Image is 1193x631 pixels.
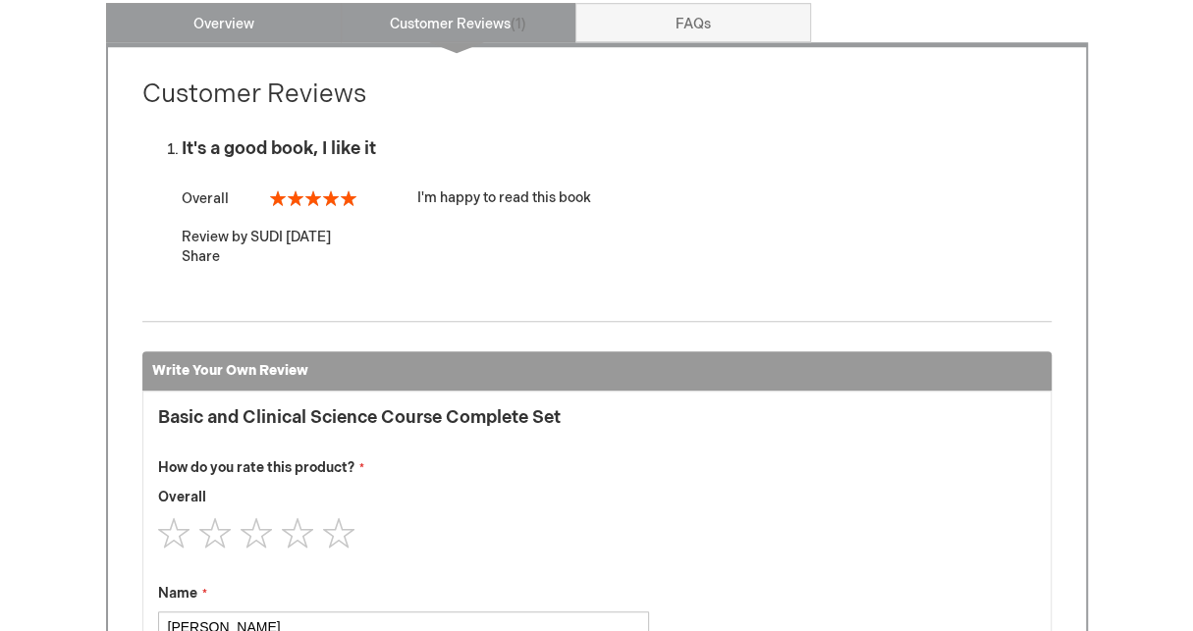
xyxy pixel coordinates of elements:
span: Overall [182,190,229,207]
a: Customer Reviews1 [341,3,576,42]
span: Share [182,248,220,265]
span: Review by [182,229,247,245]
div: 100% [270,190,356,206]
span: How do you rate this product? [158,459,354,476]
strong: Write Your Own Review [152,362,308,379]
time: [DATE] [286,229,331,245]
div: It's a good book, I like it [182,139,1052,159]
strong: Customer Reviews [142,79,366,110]
div: I'm happy to read this book [182,188,1052,208]
span: Name [158,585,197,602]
a: Overview [106,3,342,42]
a: FAQs [575,3,811,42]
strong: Basic and Clinical Science Course Complete Set [158,406,649,429]
span: Overall [158,489,206,505]
span: 1 [511,16,526,32]
strong: SUDI [250,229,283,245]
